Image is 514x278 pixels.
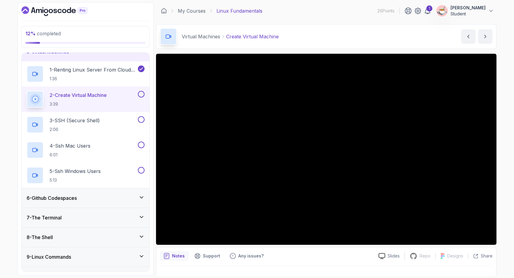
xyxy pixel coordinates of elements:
p: Repo [420,253,431,259]
button: Feedback button [226,251,267,261]
iframe: 2 - Create Virtual Machine [156,54,496,245]
button: 2-Create Virtual Machine3:39 [27,91,145,108]
button: 5-Ssh Windows Users5:13 [27,167,145,184]
p: Student [451,11,486,17]
h3: 7 - The Terminal [27,214,62,221]
img: tab_domain_overview_orange.svg [18,35,22,40]
div: Keywords by Traffic [68,36,100,40]
p: 1:36 [50,76,137,82]
p: [PERSON_NAME] [451,5,486,11]
button: 8-The Shell [22,228,149,247]
img: tab_keywords_by_traffic_grey.svg [61,35,66,40]
button: 4-Ssh Mac Users6:01 [27,142,145,158]
a: 1 [424,7,431,14]
h3: 8 - The Shell [27,234,53,241]
p: 26 Points [377,8,395,14]
button: notes button [160,251,188,261]
button: 6-Github Codespaces [22,188,149,208]
a: Slides [374,253,405,259]
p: Virtual Machines [182,33,220,40]
span: completed [25,30,61,37]
p: Support [203,253,220,259]
button: user profile image[PERSON_NAME]Student [436,5,494,17]
button: 3-SSH (Secure Shell)2:06 [27,116,145,133]
p: 3:39 [50,101,107,107]
button: Share [468,253,493,259]
img: website_grey.svg [10,16,15,21]
button: previous content [461,29,476,44]
span: 12 % [25,30,36,37]
button: 7-The Terminal [22,208,149,227]
p: Any issues? [238,253,264,259]
div: Domain Overview [24,36,54,40]
p: Linux Fundamentals [216,7,262,14]
p: 2 - Create Virtual Machine [50,91,107,99]
p: 1 - Renting Linux Server From Cloud Providers [50,66,137,73]
a: Dashboard [21,6,101,16]
p: 5:13 [50,177,101,183]
p: Notes [172,253,185,259]
p: 5 - Ssh Windows Users [50,168,101,175]
p: 2:06 [50,126,100,133]
a: My Courses [178,7,206,14]
p: Slides [388,253,400,259]
h3: 6 - Github Codespaces [27,194,77,202]
p: Designs [447,253,463,259]
p: 3 - SSH (Secure Shell) [50,117,100,124]
p: Share [481,253,493,259]
p: 4 - Ssh Mac Users [50,142,90,149]
h3: 9 - Linux Commands [27,253,71,260]
button: next content [478,29,493,44]
button: 9-Linux Commands [22,247,149,267]
p: 6:01 [50,152,90,158]
button: Support button [191,251,224,261]
p: Create Virtual Machine [226,33,279,40]
div: 1 [426,5,432,11]
img: logo_orange.svg [10,10,15,14]
div: v 4.0.25 [17,10,30,14]
img: user profile image [436,5,448,17]
div: Domain: [DOMAIN_NAME] [16,16,67,21]
a: Dashboard [161,8,167,14]
button: 1-Renting Linux Server From Cloud Providers1:36 [27,66,145,82]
